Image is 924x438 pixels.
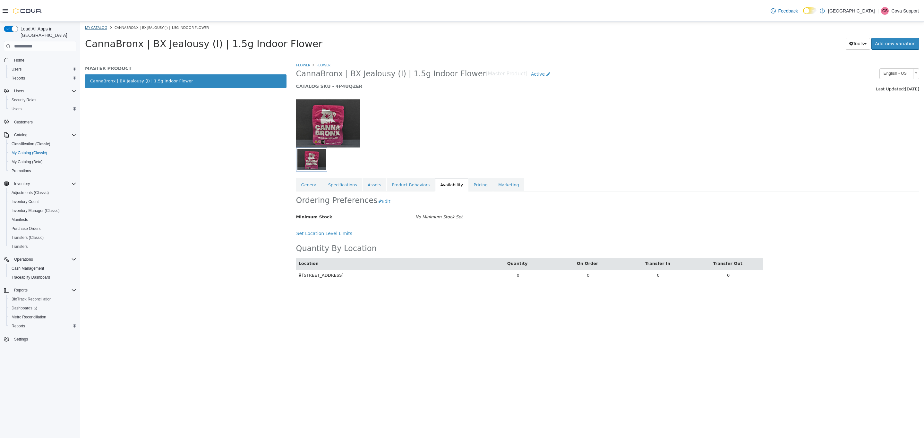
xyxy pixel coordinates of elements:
[406,50,447,55] small: [Master Product]
[6,74,79,83] button: Reports
[6,215,79,224] button: Manifests
[882,7,888,15] span: CS
[12,306,37,311] span: Dashboards
[1,255,79,264] button: Operations
[282,156,306,170] a: Assets
[9,105,76,113] span: Users
[9,96,39,104] a: Security Roles
[825,65,839,70] span: [DATE]
[12,76,25,81] span: Reports
[216,193,252,198] span: Minimum Stock
[388,156,413,170] a: Pricing
[216,41,230,46] a: Flower
[12,87,76,95] span: Users
[13,8,42,14] img: Cova
[306,156,355,170] a: Product Behaviors
[6,166,79,175] button: Promotions
[451,50,465,55] span: Active
[12,97,36,103] span: Security Roles
[800,47,830,57] span: English - US
[9,243,30,250] a: Transfers
[4,53,76,360] nav: Complex example
[12,87,27,95] button: Users
[6,96,79,105] button: Security Roles
[9,140,53,148] a: Classification (Classic)
[18,26,76,38] span: Load All Apps in [GEOGRAPHIC_DATA]
[565,239,591,244] a: Transfer In
[6,148,79,157] button: My Catalog (Classic)
[447,46,474,58] a: Active
[12,244,28,249] span: Transfers
[14,120,33,125] span: Customers
[12,275,50,280] span: Traceabilty Dashboard
[9,274,53,281] a: Traceabilty Dashboard
[9,198,76,206] span: Inventory Count
[14,337,28,342] span: Settings
[1,179,79,188] button: Inventory
[9,65,24,73] a: Users
[6,206,79,215] button: Inventory Manager (Classic)
[9,189,51,197] a: Adjustments (Classic)
[543,248,613,259] td: 0
[6,188,79,197] button: Adjustments (Classic)
[891,7,919,15] p: Cova Support
[6,65,79,74] button: Users
[9,158,76,166] span: My Catalog (Beta)
[12,266,44,271] span: Cash Management
[6,224,79,233] button: Purchase Orders
[6,157,79,166] button: My Catalog (Beta)
[9,96,76,104] span: Security Roles
[9,198,41,206] a: Inventory Count
[9,265,47,272] a: Cash Management
[6,273,79,282] button: Traceabilty Dashboard
[9,304,40,312] a: Dashboards
[9,313,76,321] span: Metrc Reconciliation
[236,41,250,46] a: Flower
[5,53,206,66] a: CannaBronx | BX Jealousy (I) | 1.5g Indoor Flower
[9,225,76,232] span: Purchase Orders
[335,193,382,198] i: No Minimum Stock Set
[473,248,543,259] td: 0
[12,159,43,164] span: My Catalog (Beta)
[6,304,79,313] a: Dashboards
[12,256,36,263] button: Operations
[9,313,49,321] a: Metrc Reconciliation
[12,335,76,343] span: Settings
[12,235,44,240] span: Transfers (Classic)
[9,243,76,250] span: Transfers
[355,156,388,170] a: Availability
[799,46,839,57] a: English - US
[6,242,79,251] button: Transfers
[243,156,282,170] a: Specifications
[9,189,76,197] span: Adjustments (Classic)
[881,7,889,15] div: Cova Support
[12,199,39,204] span: Inventory Count
[12,226,41,231] span: Purchase Orders
[766,16,790,28] button: Tools
[9,216,30,223] a: Manifests
[12,256,76,263] span: Operations
[14,58,24,63] span: Home
[9,295,76,303] span: BioTrack Reconciliation
[12,67,21,72] span: Users
[12,141,50,147] span: Classification (Classic)
[1,286,79,295] button: Reports
[12,131,30,139] button: Catalog
[9,74,76,82] span: Reports
[5,3,27,8] a: My Catalog
[9,149,50,157] a: My Catalog (Classic)
[14,257,33,262] span: Operations
[12,118,35,126] a: Customers
[778,8,798,14] span: Feedback
[216,222,296,232] h2: Quantity By Location
[427,239,449,244] a: Quantity
[12,286,30,294] button: Reports
[1,55,79,64] button: Home
[6,295,79,304] button: BioTrack Reconciliation
[9,140,76,148] span: Classification (Classic)
[12,208,60,213] span: Inventory Manager (Classic)
[9,234,46,241] a: Transfers (Classic)
[9,105,24,113] a: Users
[9,274,76,281] span: Traceabilty Dashboard
[613,248,683,259] td: 0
